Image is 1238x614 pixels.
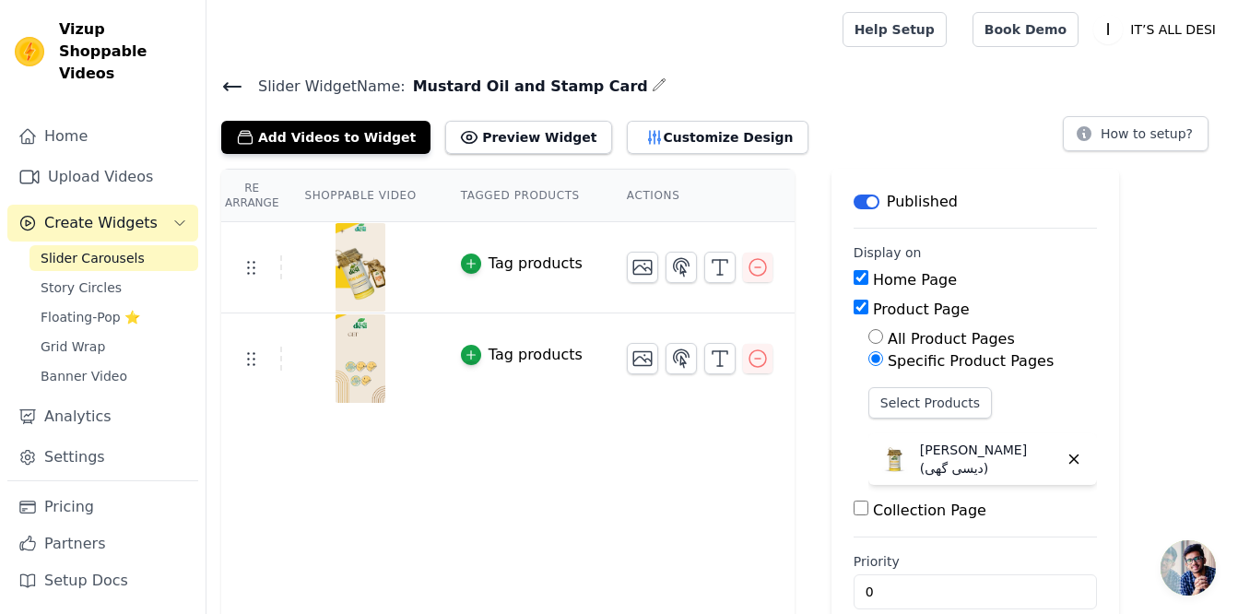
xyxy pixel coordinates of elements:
[876,441,913,478] img: Desi Ghee (دیسی گھی)
[15,37,44,66] img: Vizup
[243,76,406,98] span: Slider Widget Name:
[627,343,658,374] button: Change Thumbnail
[627,121,808,154] button: Customize Design
[406,76,648,98] span: Mustard Oil and Stamp Card
[41,249,145,267] span: Slider Carousels
[461,344,583,366] button: Tag products
[920,441,1058,478] p: [PERSON_NAME] (دیسی گھی)
[445,121,611,154] button: Preview Widget
[41,367,127,385] span: Banner Video
[843,12,947,47] a: Help Setup
[44,212,158,234] span: Create Widgets
[1058,443,1090,475] button: Delete widget
[7,489,198,525] a: Pricing
[335,223,386,312] img: tn-3317548612f347a59567f92c46acc9aa.png
[1063,129,1209,147] a: How to setup?
[221,121,430,154] button: Add Videos to Widget
[888,330,1015,348] label: All Product Pages
[1093,13,1223,46] button: I IT’S ALL DESI
[1161,540,1216,596] a: Open chat
[221,170,282,222] th: Re Arrange
[854,243,922,262] legend: Display on
[7,562,198,599] a: Setup Docs
[41,308,140,326] span: Floating-Pop ⭐
[59,18,191,85] span: Vizup Shoppable Videos
[439,170,605,222] th: Tagged Products
[7,159,198,195] a: Upload Videos
[973,12,1079,47] a: Book Demo
[7,118,198,155] a: Home
[7,205,198,242] button: Create Widgets
[489,253,583,275] div: Tag products
[29,363,198,389] a: Banner Video
[1123,13,1223,46] p: IT’S ALL DESI
[461,253,583,275] button: Tag products
[1063,116,1209,151] button: How to setup?
[873,271,957,289] label: Home Page
[868,387,992,419] button: Select Products
[652,74,666,99] div: Edit Name
[335,314,386,403] img: tn-85f914b8af8845ffa3c50e0a4228889f.png
[29,275,198,301] a: Story Circles
[7,525,198,562] a: Partners
[887,191,958,213] p: Published
[29,245,198,271] a: Slider Carousels
[282,170,438,222] th: Shoppable Video
[7,398,198,435] a: Analytics
[41,278,122,297] span: Story Circles
[41,337,105,356] span: Grid Wrap
[605,170,795,222] th: Actions
[7,439,198,476] a: Settings
[873,301,970,318] label: Product Page
[29,304,198,330] a: Floating-Pop ⭐
[29,334,198,360] a: Grid Wrap
[873,502,986,519] label: Collection Page
[489,344,583,366] div: Tag products
[1106,20,1111,39] text: I
[627,252,658,283] button: Change Thumbnail
[854,552,1097,571] label: Priority
[888,352,1054,370] label: Specific Product Pages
